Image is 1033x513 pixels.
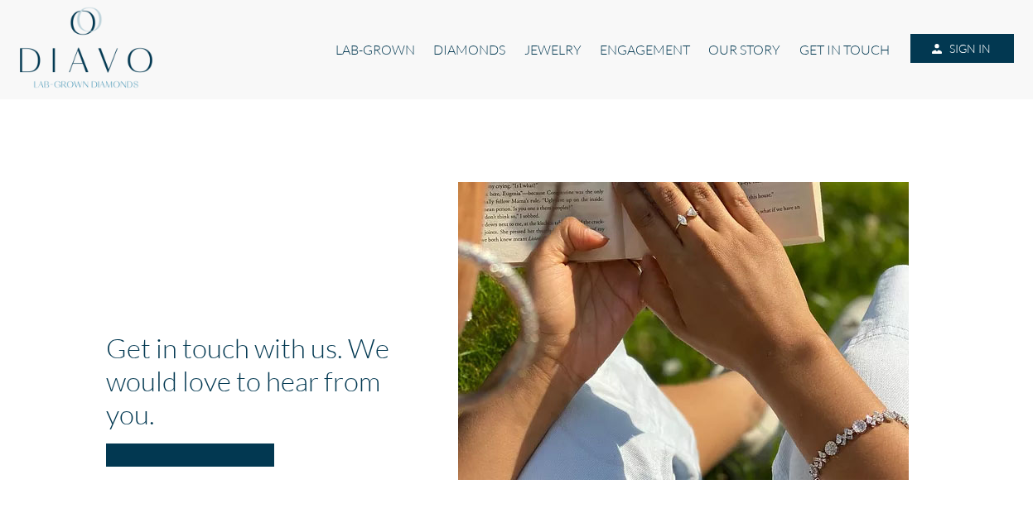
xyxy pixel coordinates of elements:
a: GET IN TOUCH [790,34,899,65]
a: LAB-GROWN [326,34,424,65]
a: ENGAGEMENT [591,34,699,65]
a: OUR STORY [699,34,789,65]
h1: Get in touch with us. We would love to hear from you. [106,331,433,430]
a: SIGN IN [910,34,1013,64]
a: JEWELRY [514,34,590,65]
img: get-in-touch [458,182,909,480]
a: DIAMONDS [424,34,514,65]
